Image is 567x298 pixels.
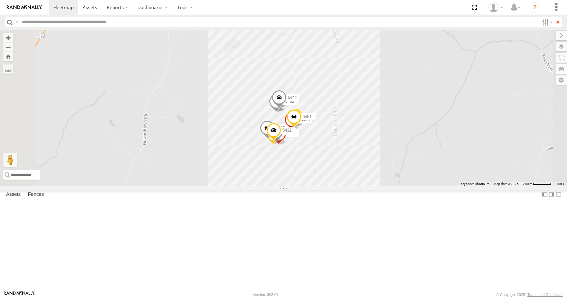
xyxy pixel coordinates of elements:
[253,293,278,297] div: Version: 308.01
[3,190,24,200] label: Assets
[539,17,554,27] label: Search Filter Options
[288,95,297,100] span: 5444
[541,190,548,200] label: Dock Summary Table to the Left
[555,190,562,200] label: Hide Summary Table
[3,64,13,74] label: Measure
[276,125,285,130] span: 5429
[3,52,13,61] button: Zoom Home
[285,99,294,104] span: 5435
[493,182,519,186] span: Map data ©2025
[3,33,13,42] button: Zoom in
[25,190,47,200] label: Fences
[3,42,13,52] button: Zoom out
[7,5,42,10] img: rand-logo.svg
[528,293,563,297] a: Terms and Conditions
[521,182,553,186] button: Map Scale: 200 m per 52 pixels
[548,190,555,200] label: Dock Summary Table to the Right
[282,128,292,133] span: 5432
[557,182,564,185] a: Terms (opens in new tab)
[4,291,35,298] a: Visit our Website
[460,182,489,186] button: Keyboard shortcuts
[556,75,567,85] label: Map Settings
[496,293,563,297] div: © Copyright 2025 -
[530,2,540,13] i: ?
[3,153,17,167] button: Drag Pegman onto the map to open Street View
[523,182,533,186] span: 200 m
[303,115,312,119] span: 5451
[486,2,506,13] div: Todd Sigmon
[14,17,20,27] label: Search Query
